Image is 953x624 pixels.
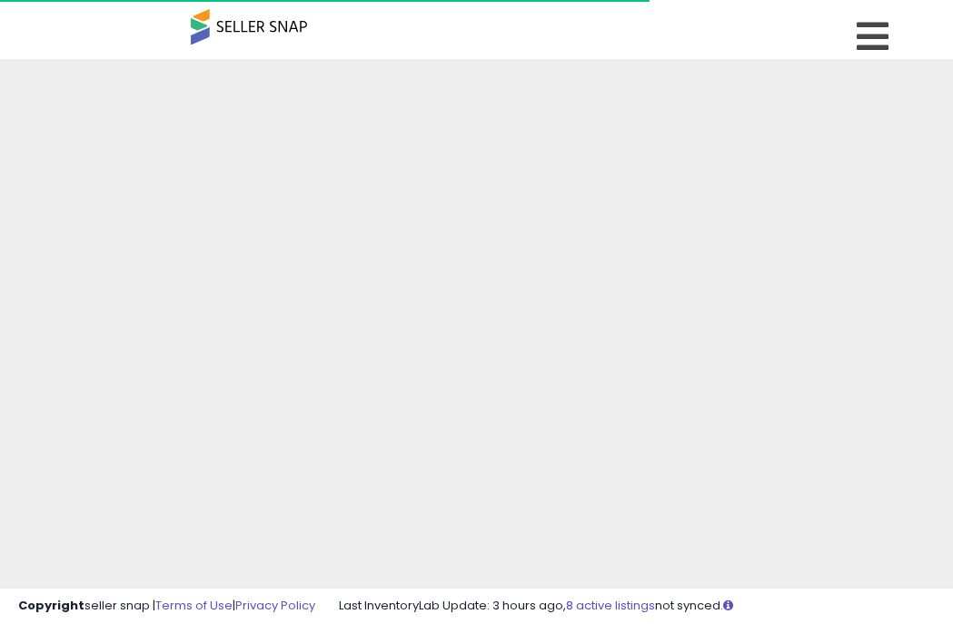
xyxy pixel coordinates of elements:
[155,597,233,614] a: Terms of Use
[18,598,315,615] div: seller snap | |
[566,597,655,614] a: 8 active listings
[235,597,315,614] a: Privacy Policy
[18,597,84,614] strong: Copyright
[723,599,733,611] i: Click here to read more about un-synced listings.
[339,598,935,615] div: Last InventoryLab Update: 3 hours ago, not synced.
